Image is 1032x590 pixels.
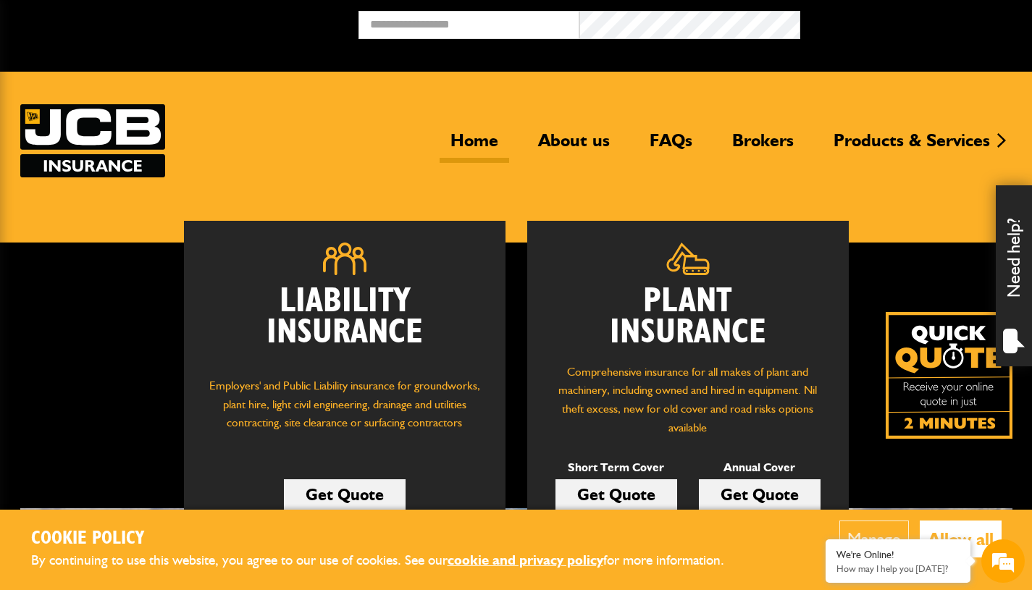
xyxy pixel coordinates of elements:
[20,104,165,177] img: JCB Insurance Services logo
[699,479,821,510] a: Get Quote
[886,312,1012,439] img: Quick Quote
[549,363,827,437] p: Comprehensive insurance for all makes of plant and machinery, including owned and hired in equipm...
[996,185,1032,366] div: Need help?
[284,479,406,510] a: Get Quote
[527,130,621,163] a: About us
[836,563,960,574] p: How may I help you today?
[31,528,748,550] h2: Cookie Policy
[886,312,1012,439] a: Get your insurance quote isn just 2-minutes
[555,479,677,510] a: Get Quote
[800,11,1021,33] button: Broker Login
[920,521,1002,557] button: Allow all
[836,549,960,561] div: We're Online!
[823,130,1001,163] a: Products & Services
[206,286,484,363] h2: Liability Insurance
[639,130,703,163] a: FAQs
[20,104,165,177] a: JCB Insurance Services
[549,286,827,348] h2: Plant Insurance
[206,376,484,446] p: Employers' and Public Liability insurance for groundworks, plant hire, light civil engineering, d...
[555,458,677,477] p: Short Term Cover
[699,458,821,477] p: Annual Cover
[839,521,909,557] button: Manage
[448,552,603,568] a: cookie and privacy policy
[440,130,509,163] a: Home
[721,130,805,163] a: Brokers
[31,549,748,572] p: By continuing to use this website, you agree to our use of cookies. See our for more information.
